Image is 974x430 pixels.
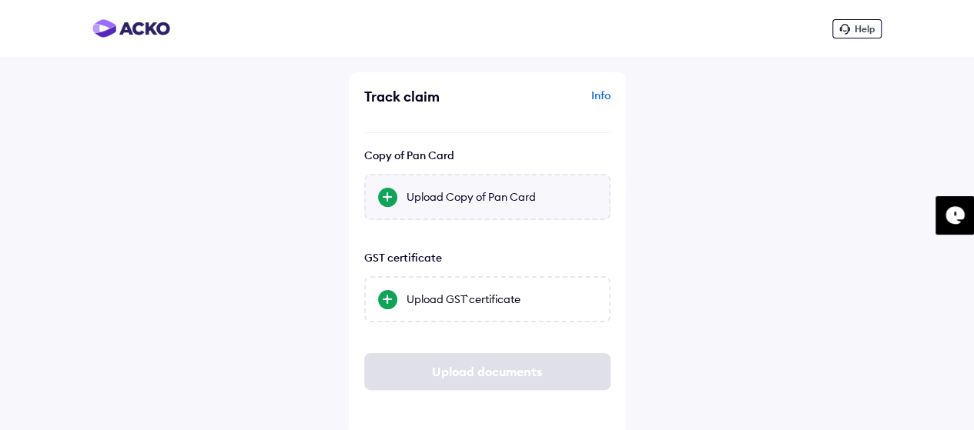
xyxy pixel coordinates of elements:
[407,292,597,307] div: Upload GST` certificate
[855,23,875,35] span: Help
[491,88,611,117] div: Info
[364,148,611,162] div: Copy of Pan Card
[92,19,170,38] img: horizontal-gradient.png
[407,189,597,205] div: Upload Copy of Pan Card
[364,88,484,105] div: Track claim
[364,251,611,265] div: GST certificate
